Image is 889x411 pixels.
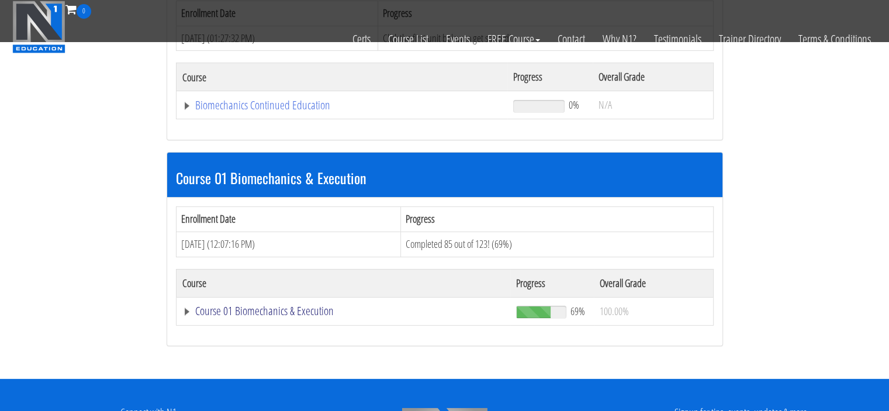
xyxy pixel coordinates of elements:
[790,19,880,60] a: Terms & Conditions
[594,297,713,325] td: 100.00%
[645,19,710,60] a: Testimonials
[400,232,713,257] td: Completed 85 out of 123! (69%)
[12,1,65,53] img: n1-education
[710,19,790,60] a: Trainer Directory
[570,305,585,317] span: 69%
[400,207,713,232] th: Progress
[593,63,713,91] th: Overall Grade
[176,232,400,257] td: [DATE] (12:07:16 PM)
[176,63,507,91] th: Course
[569,98,579,111] span: 0%
[594,19,645,60] a: Why N1?
[176,170,714,185] h3: Course 01 Biomechanics & Execution
[65,1,91,17] a: 0
[510,269,594,297] th: Progress
[437,19,479,60] a: Events
[507,63,592,91] th: Progress
[479,19,549,60] a: FREE Course
[344,19,379,60] a: Certs
[182,305,505,317] a: Course 01 Biomechanics & Execution
[182,99,502,111] a: Biomechanics Continued Education
[176,207,400,232] th: Enrollment Date
[549,19,594,60] a: Contact
[594,269,713,297] th: Overall Grade
[77,4,91,19] span: 0
[593,91,713,119] td: N/A
[176,269,510,297] th: Course
[379,19,437,60] a: Course List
